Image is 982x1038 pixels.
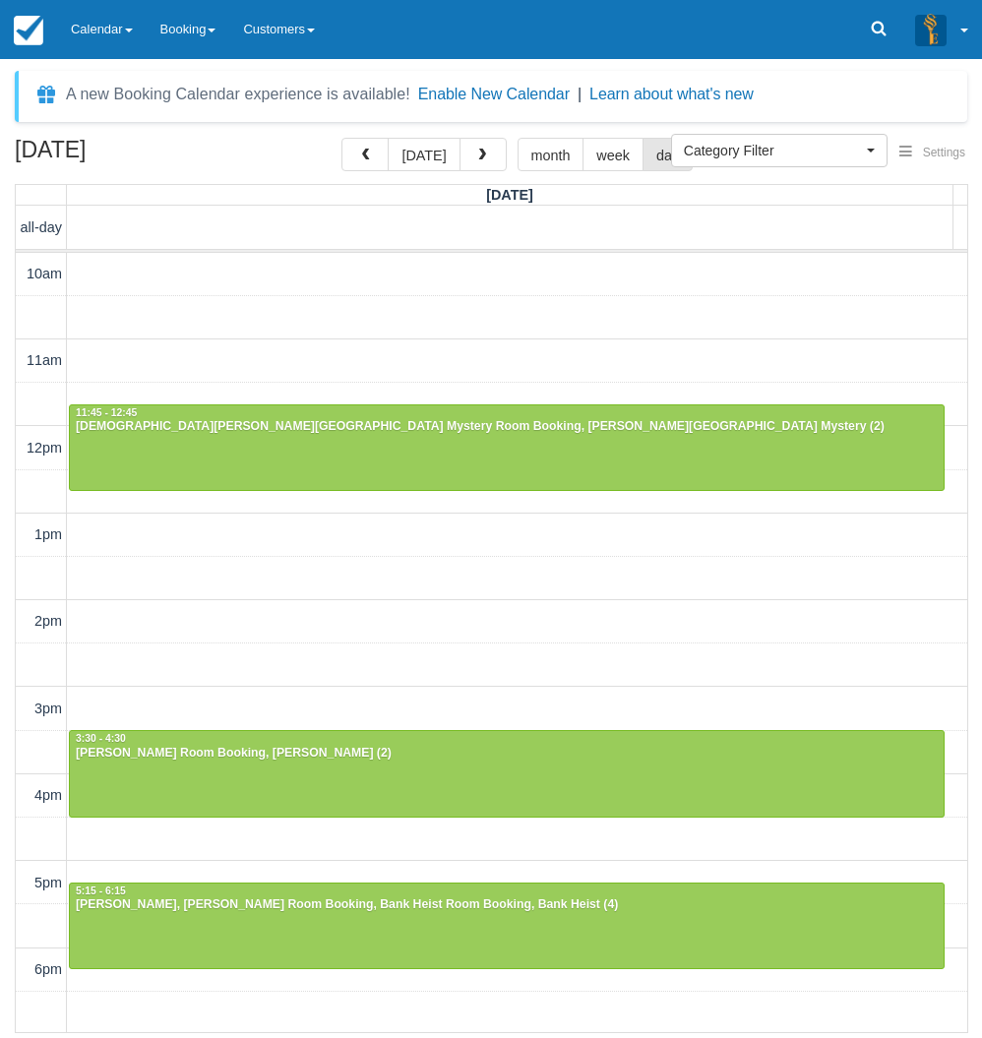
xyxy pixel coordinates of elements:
[388,138,460,171] button: [DATE]
[21,219,62,235] span: all-day
[578,86,582,102] span: |
[34,613,62,629] span: 2pm
[76,407,137,418] span: 11:45 - 12:45
[34,787,62,803] span: 4pm
[34,701,62,716] span: 3pm
[75,746,939,762] div: [PERSON_NAME] Room Booking, [PERSON_NAME] (2)
[589,86,754,102] a: Learn about what's new
[27,440,62,456] span: 12pm
[923,146,965,159] span: Settings
[69,404,945,491] a: 11:45 - 12:45[DEMOGRAPHIC_DATA][PERSON_NAME][GEOGRAPHIC_DATA] Mystery Room Booking, [PERSON_NAME]...
[27,266,62,281] span: 10am
[671,134,888,167] button: Category Filter
[34,526,62,542] span: 1pm
[76,885,126,896] span: 5:15 - 6:15
[76,733,126,744] span: 3:30 - 4:30
[34,875,62,890] span: 5pm
[418,85,570,104] button: Enable New Calendar
[75,897,939,913] div: [PERSON_NAME], [PERSON_NAME] Room Booking, Bank Heist Room Booking, Bank Heist (4)
[14,16,43,45] img: checkfront-main-nav-mini-logo.png
[66,83,410,106] div: A new Booking Calendar experience is available!
[888,139,977,167] button: Settings
[15,138,264,174] h2: [DATE]
[643,138,693,171] button: day
[486,187,533,203] span: [DATE]
[684,141,862,160] span: Category Filter
[583,138,644,171] button: week
[915,14,947,45] img: A3
[34,961,62,977] span: 6pm
[518,138,584,171] button: month
[75,419,939,435] div: [DEMOGRAPHIC_DATA][PERSON_NAME][GEOGRAPHIC_DATA] Mystery Room Booking, [PERSON_NAME][GEOGRAPHIC_D...
[69,730,945,817] a: 3:30 - 4:30[PERSON_NAME] Room Booking, [PERSON_NAME] (2)
[69,883,945,969] a: 5:15 - 6:15[PERSON_NAME], [PERSON_NAME] Room Booking, Bank Heist Room Booking, Bank Heist (4)
[27,352,62,368] span: 11am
